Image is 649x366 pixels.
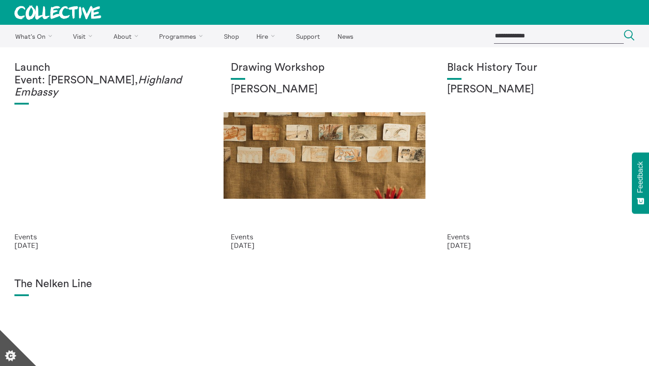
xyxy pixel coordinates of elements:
[216,47,433,264] a: Annie Lord Drawing Workshop [PERSON_NAME] Events [DATE]
[636,161,644,193] span: Feedback
[105,25,150,47] a: About
[632,152,649,214] button: Feedback - Show survey
[447,233,635,241] p: Events
[14,241,202,249] p: [DATE]
[231,62,418,74] h1: Drawing Workshop
[14,278,202,291] h1: The Nelken Line
[329,25,361,47] a: News
[231,241,418,249] p: [DATE]
[249,25,287,47] a: Hire
[7,25,64,47] a: What's On
[231,83,418,96] h2: [PERSON_NAME]
[447,83,635,96] h2: [PERSON_NAME]
[65,25,104,47] a: Visit
[216,25,247,47] a: Shop
[231,233,418,241] p: Events
[288,25,328,47] a: Support
[447,62,635,74] h1: Black History Tour
[433,47,649,264] a: Collective Panorama June 2025 small file 7 Black History Tour [PERSON_NAME] Events [DATE]
[447,241,635,249] p: [DATE]
[14,62,202,99] h1: Launch Event: [PERSON_NAME],
[14,233,202,241] p: Events
[151,25,215,47] a: Programmes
